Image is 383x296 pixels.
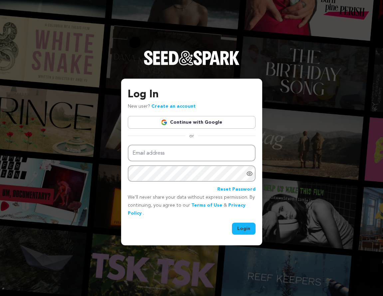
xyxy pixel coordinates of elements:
[128,87,256,103] h3: Log In
[217,186,256,194] a: Reset Password
[128,203,246,216] a: Privacy Policy
[191,203,222,208] a: Terms of Use
[232,223,256,235] button: Login
[161,119,167,126] img: Google logo
[144,51,240,79] a: Seed&Spark Homepage
[144,51,240,65] img: Seed&Spark Logo
[185,133,198,139] span: or
[128,194,256,217] p: We’ll never share your data without express permission. By continuing, you agree to our & .
[151,104,196,109] a: Create an account
[128,145,256,162] input: Email address
[128,103,196,111] p: New user?
[128,116,256,129] a: Continue with Google
[246,170,253,177] a: Show password as plain text. Warning: this will display your password on the screen.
